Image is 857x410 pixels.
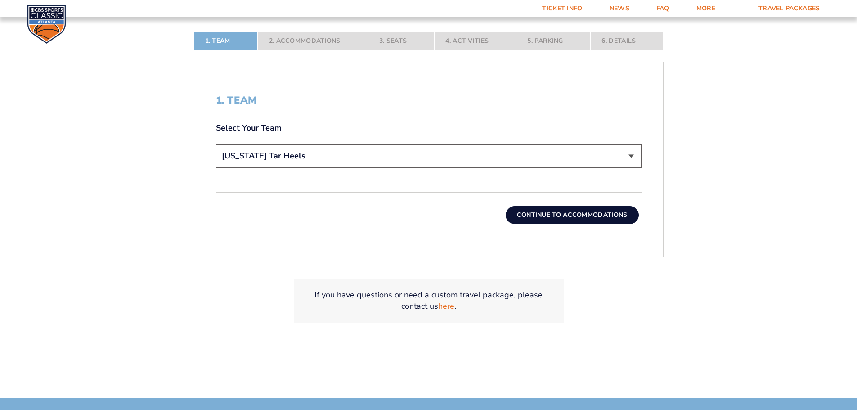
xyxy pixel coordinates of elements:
[438,301,454,312] a: here
[216,122,642,134] label: Select Your Team
[27,5,66,44] img: CBS Sports Classic
[216,95,642,106] h2: 1. Team
[506,206,639,224] button: Continue To Accommodations
[305,289,553,312] p: If you have questions or need a custom travel package, please contact us .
